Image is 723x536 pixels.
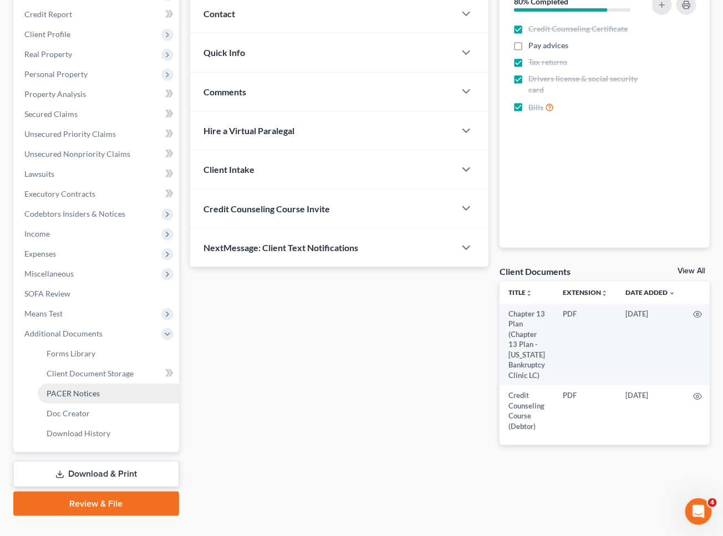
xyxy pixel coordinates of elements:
span: Doc Creator [47,409,90,418]
span: Client Intake [203,164,254,175]
span: Credit Counseling Course Invite [203,203,330,214]
span: Unsecured Priority Claims [24,129,116,139]
a: Credit Report [16,4,179,24]
i: unfold_more [526,290,532,297]
span: Quick Info [203,47,245,58]
span: Pay advices [528,40,568,51]
span: Hire a Virtual Paralegal [203,125,294,136]
a: Titleunfold_more [508,288,532,297]
span: Client Profile [24,29,70,39]
a: View All [678,267,705,275]
a: Secured Claims [16,104,179,124]
span: Executory Contracts [24,189,95,198]
span: Credit Counseling Certificate [528,23,628,34]
span: 4 [708,498,717,507]
span: Tax returns [528,57,567,68]
a: Download History [38,423,179,443]
span: Miscellaneous [24,269,74,278]
td: PDF [554,385,617,436]
span: Means Test [24,309,63,318]
a: Lawsuits [16,164,179,184]
span: Unsecured Nonpriority Claims [24,149,130,159]
span: Lawsuits [24,169,54,178]
a: Doc Creator [38,404,179,423]
span: Personal Property [24,69,88,79]
a: Unsecured Nonpriority Claims [16,144,179,164]
span: Forms Library [47,349,95,358]
span: Contact [203,8,235,19]
a: Forms Library [38,344,179,364]
td: PDF [554,304,617,385]
a: Download & Print [13,461,179,487]
span: Comments [203,86,246,97]
span: NextMessage: Client Text Notifications [203,242,358,253]
i: unfold_more [601,290,608,297]
span: Secured Claims [24,109,78,119]
i: expand_more [669,290,675,297]
span: Bills [528,102,543,113]
a: Executory Contracts [16,184,179,204]
td: Credit Counseling Course (Debtor) [500,385,554,436]
a: Extensionunfold_more [563,288,608,297]
td: [DATE] [617,385,684,436]
span: Client Document Storage [47,369,134,378]
iframe: Intercom live chat [685,498,712,525]
a: Review & File [13,492,179,516]
span: Income [24,229,50,238]
span: Drivers license & social security card [528,73,648,95]
a: SOFA Review [16,284,179,304]
span: Expenses [24,249,56,258]
span: Real Property [24,49,72,59]
a: Property Analysis [16,84,179,104]
a: Unsecured Priority Claims [16,124,179,144]
div: Client Documents [500,266,571,277]
span: Property Analysis [24,89,86,99]
a: PACER Notices [38,384,179,404]
span: Additional Documents [24,329,103,338]
span: Codebtors Insiders & Notices [24,209,125,218]
span: Credit Report [24,9,72,19]
a: Client Document Storage [38,364,179,384]
span: Download History [47,428,110,438]
td: [DATE] [617,304,684,385]
span: PACER Notices [47,389,100,398]
td: Chapter 13 Plan (Chapter 13 Plan - [US_STATE] Bankruptcy Clinic LC) [500,304,554,385]
a: Date Added expand_more [625,288,675,297]
span: SOFA Review [24,289,70,298]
